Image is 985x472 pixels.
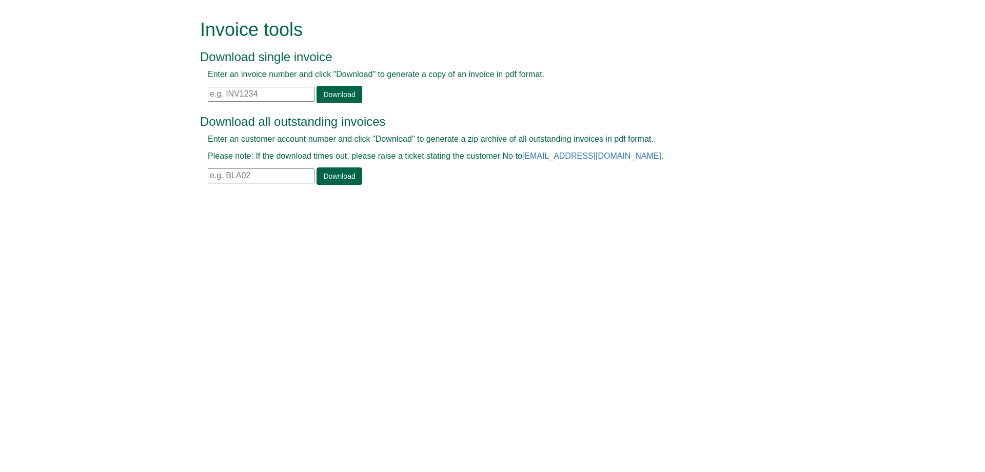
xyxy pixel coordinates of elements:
[208,87,314,102] input: e.g. INV1234
[200,50,762,64] h3: Download single invoice
[208,150,754,162] p: Please note: If the download times out, please raise a ticket stating the customer No to .
[200,20,762,40] h1: Invoice tools
[317,86,362,103] a: Download
[522,152,661,160] a: [EMAIL_ADDRESS][DOMAIN_NAME]
[208,134,754,145] p: Enter an customer account number and click "Download" to generate a zip archive of all outstandin...
[317,167,362,185] a: Download
[200,115,762,128] h3: Download all outstanding invoices
[208,69,754,81] p: Enter an invoice number and click "Download" to generate a copy of an invoice in pdf format.
[208,168,314,183] input: e.g. BLA02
